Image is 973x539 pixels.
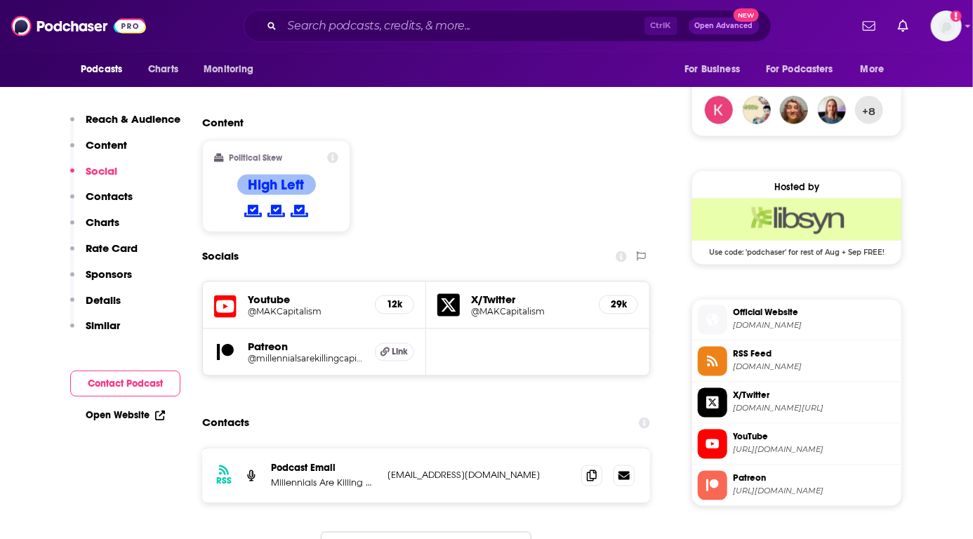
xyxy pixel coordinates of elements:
h2: Socials [202,244,239,270]
h2: Content [202,116,639,129]
button: Sponsors [70,267,132,293]
span: Patreon [733,472,896,485]
h5: X/Twitter [471,293,588,307]
h5: Patreon [248,340,364,354]
button: open menu [757,56,854,83]
button: Rate Card [70,241,138,267]
a: Show notifications dropdown [857,14,881,38]
button: Contact Podcast [70,371,180,397]
svg: Add a profile image [951,11,962,22]
a: Libsyn Deal: Use code: 'podchaser' for rest of Aug + Sep FREE! [692,199,901,256]
p: Social [86,164,117,178]
button: Contacts [70,189,133,215]
p: Millennials Are Killing Capitalism [271,477,376,489]
span: X/Twitter [733,390,896,402]
span: Open Advanced [695,22,753,29]
span: millennialsarekillingcapitalism.libsyn.com [733,321,896,331]
button: Details [70,293,121,319]
h5: Youtube [248,293,364,307]
span: Ctrl K [644,17,677,35]
a: @MAKCapitalism [471,307,588,317]
h2: Political Skew [230,153,283,163]
span: YouTube [733,431,896,444]
input: Search podcasts, credits, & more... [282,15,644,37]
h3: RSS [216,476,232,487]
h4: High Left [249,176,305,194]
a: @MAKCapitalism [248,307,364,317]
p: Similar [86,319,120,332]
span: For Business [684,60,740,79]
img: cogitokat [705,96,733,124]
button: Social [70,164,117,190]
h2: Contacts [202,410,249,437]
p: Podcast Email [271,463,376,474]
span: https://www.patreon.com/millennialsarekillingcapitalism [733,486,896,497]
a: @millennialsarekillingcapitalism [248,354,364,364]
a: Open Website [86,409,165,421]
button: open menu [71,56,140,83]
img: User Profile [931,11,962,41]
span: Logged in as gbrussel [931,11,962,41]
button: Charts [70,215,119,241]
p: Sponsors [86,267,132,281]
a: Charts [139,56,187,83]
a: X/Twitter[DOMAIN_NAME][URL] [698,388,896,418]
p: Contacts [86,189,133,203]
a: Link [375,343,414,361]
h5: 12k [387,299,402,311]
p: [EMAIL_ADDRESS][DOMAIN_NAME] [388,470,570,481]
div: Hosted by [692,181,901,193]
button: open menu [194,56,272,83]
span: Charts [148,60,178,79]
img: Podchaser - Follow, Share and Rate Podcasts [11,13,146,39]
span: https://www.youtube.com/@MAKCapitalism [733,445,896,455]
button: open menu [851,56,902,83]
a: Show notifications dropdown [892,14,914,38]
span: twitter.com/MAKCapitalism [733,404,896,414]
img: castoffcrown [743,96,771,124]
img: Jmychal90 [818,96,846,124]
span: Official Website [733,307,896,319]
button: Show profile menu [931,11,962,41]
img: WhippingCatgirl [780,96,808,124]
span: For Podcasters [766,60,833,79]
button: Reach & Audience [70,112,180,138]
button: open menu [675,56,757,83]
span: Link [392,347,409,358]
span: millennialsarekillingcapitalism.libsyn.com [733,362,896,373]
span: More [861,60,885,79]
span: Use code: 'podchaser' for rest of Aug + Sep FREE! [692,241,901,258]
span: Monitoring [204,60,253,79]
a: Patreon[URL][DOMAIN_NAME] [698,471,896,500]
h5: 29k [611,299,626,311]
button: +8 [855,96,883,124]
span: Podcasts [81,60,122,79]
span: New [734,8,759,22]
p: Reach & Audience [86,112,180,126]
img: Libsyn Deal: Use code: 'podchaser' for rest of Aug + Sep FREE! [692,199,901,241]
a: Official Website[DOMAIN_NAME] [698,305,896,335]
div: Search podcasts, credits, & more... [244,10,772,42]
p: Charts [86,215,119,229]
p: Details [86,293,121,307]
a: RSS Feed[DOMAIN_NAME] [698,347,896,376]
button: Similar [70,319,120,345]
a: YouTube[URL][DOMAIN_NAME] [698,430,896,459]
span: RSS Feed [733,348,896,361]
p: Rate Card [86,241,138,255]
button: Content [70,138,127,164]
p: Content [86,138,127,152]
button: Open AdvancedNew [689,18,760,34]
